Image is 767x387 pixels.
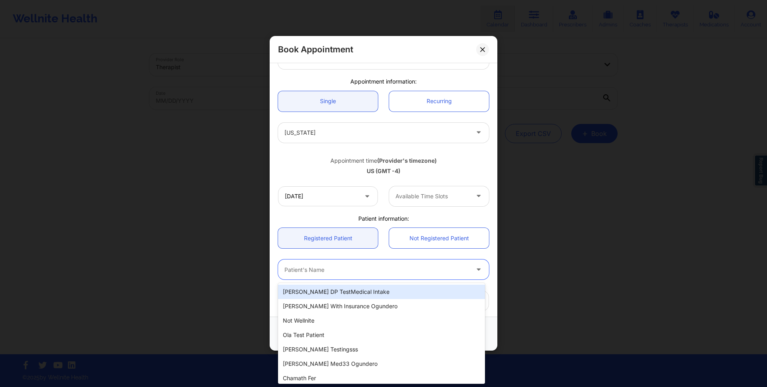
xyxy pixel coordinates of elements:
div: Appointment information: [272,78,495,86]
div: [US_STATE] [284,123,469,143]
div: [PERSON_NAME] DP TestMedical Intake [278,285,485,299]
div: Ola test patient [278,328,485,342]
a: Recurring [389,91,489,112]
div: [PERSON_NAME] With Insurance Ogundero [278,299,485,313]
div: Chamath fer [278,371,485,385]
div: Not Wellnite [278,313,485,328]
b: (Provider's timezone) [377,157,437,164]
a: Not Registered Patient [389,228,489,249]
div: [PERSON_NAME] Med33 Ogundero [278,357,485,371]
div: Patient information: [272,215,495,223]
a: Registered Patient [278,228,378,249]
input: MM/DD/YYYY [278,186,378,206]
h2: Book Appointment [278,44,353,55]
div: [PERSON_NAME] Testingsss [278,342,485,357]
div: Appointment time [278,157,489,165]
div: US (GMT -4) [278,167,489,175]
a: Single [278,91,378,112]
